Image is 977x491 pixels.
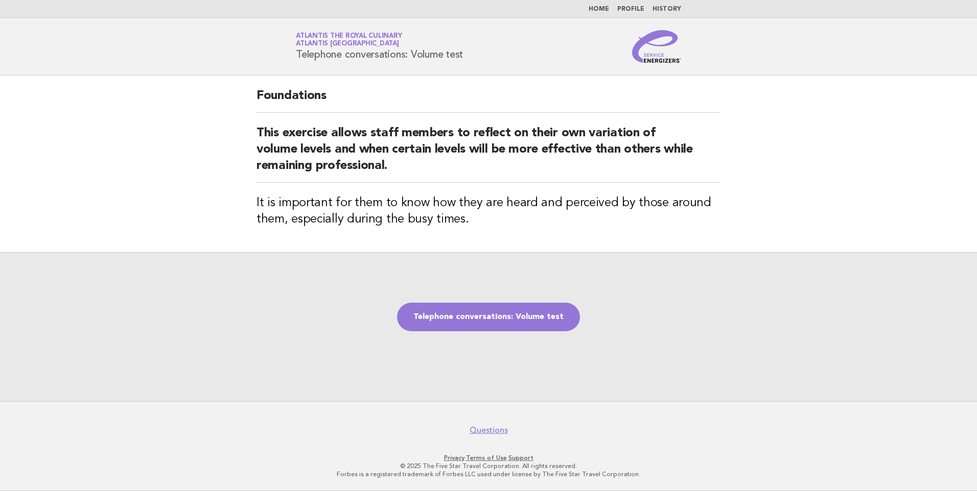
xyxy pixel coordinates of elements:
h2: This exercise allows staff members to reflect on their own variation of volume levels and when ce... [257,125,720,183]
h1: Telephone conversations: Volume test [296,33,463,60]
p: Forbes is a registered trademark of Forbes LLC used under license by The Five Star Travel Corpora... [176,470,801,478]
a: Privacy [444,454,464,461]
a: Atlantis the Royal CulinaryAtlantis [GEOGRAPHIC_DATA] [296,33,402,47]
a: Terms of Use [466,454,507,461]
span: Atlantis [GEOGRAPHIC_DATA] [296,41,399,47]
img: Service Energizers [632,30,681,63]
a: History [653,6,681,12]
h3: It is important for them to know how they are heard and perceived by those around them, especiall... [257,195,720,228]
a: Telephone conversations: Volume test [397,303,580,331]
a: Questions [470,425,508,435]
p: · · [176,454,801,462]
h2: Foundations [257,88,720,113]
a: Support [508,454,533,461]
p: © 2025 The Five Star Travel Corporation. All rights reserved. [176,462,801,470]
a: Home [589,6,609,12]
a: Profile [617,6,644,12]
